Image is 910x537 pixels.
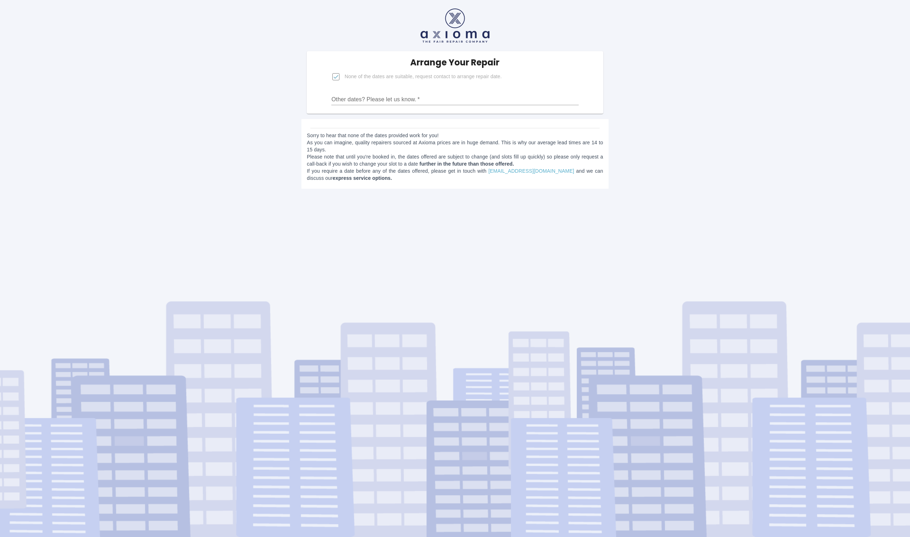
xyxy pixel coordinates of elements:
[344,73,502,80] span: None of the dates are suitable, request contact to arrange repair date.
[421,9,489,43] img: axioma
[488,168,574,174] a: [EMAIL_ADDRESS][DOMAIN_NAME]
[307,132,603,182] p: Sorry to hear that none of the dates provided work for you! As you can imagine, quality repairers...
[333,175,392,181] b: express service options.
[419,161,514,167] b: further in the future than those offered.
[410,57,499,68] h5: Arrange Your Repair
